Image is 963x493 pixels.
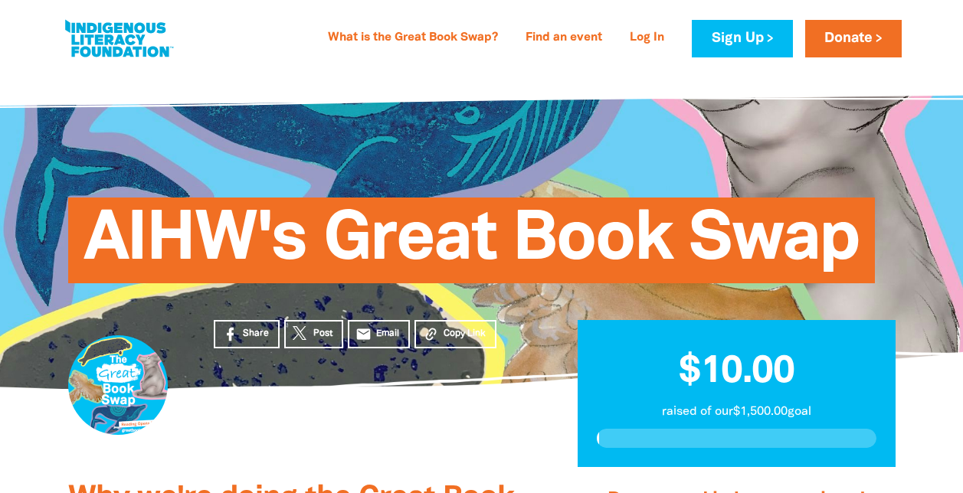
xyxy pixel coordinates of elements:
[319,26,507,51] a: What is the Great Book Swap?
[284,320,343,348] a: Post
[243,327,269,341] span: Share
[313,327,332,341] span: Post
[805,20,902,57] a: Donate
[348,320,411,348] a: emailEmail
[414,320,496,348] button: Copy Link
[84,209,860,283] span: AIHW's Great Book Swap
[355,326,372,342] i: email
[621,26,673,51] a: Log In
[597,403,876,421] p: raised of our $1,500.00 goal
[692,20,792,57] a: Sign Up
[444,327,486,341] span: Copy Link
[679,354,794,390] span: $10.00
[376,327,399,341] span: Email
[214,320,280,348] a: Share
[516,26,611,51] a: Find an event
